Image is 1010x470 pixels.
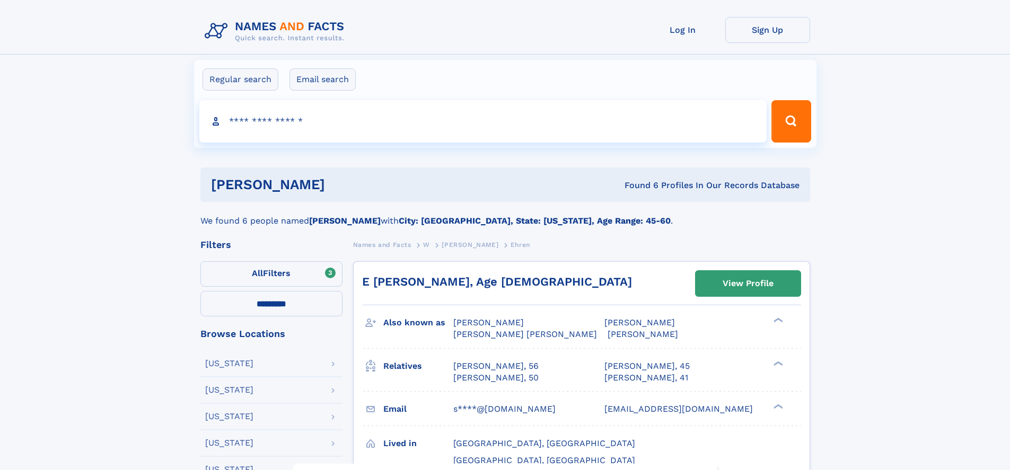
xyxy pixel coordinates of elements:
[205,386,253,394] div: [US_STATE]
[383,357,453,375] h3: Relatives
[423,241,430,249] span: W
[771,100,811,143] button: Search Button
[604,360,690,372] a: [PERSON_NAME], 45
[453,455,635,465] span: [GEOGRAPHIC_DATA], [GEOGRAPHIC_DATA]
[200,17,353,46] img: Logo Names and Facts
[475,180,800,191] div: Found 6 Profiles In Our Records Database
[442,238,498,251] a: [PERSON_NAME]
[362,275,632,288] a: E [PERSON_NAME], Age [DEMOGRAPHIC_DATA]
[205,359,253,368] div: [US_STATE]
[399,216,671,226] b: City: [GEOGRAPHIC_DATA], State: [US_STATE], Age Range: 45-60
[199,100,767,143] input: search input
[453,329,597,339] span: [PERSON_NAME] [PERSON_NAME]
[423,238,430,251] a: W
[383,434,453,453] h3: Lived in
[725,17,810,43] a: Sign Up
[205,439,253,447] div: [US_STATE]
[200,240,342,250] div: Filters
[383,314,453,332] h3: Also known as
[289,68,356,91] label: Email search
[453,360,539,372] a: [PERSON_NAME], 56
[309,216,381,226] b: [PERSON_NAME]
[771,317,784,324] div: ❯
[383,400,453,418] h3: Email
[696,271,801,296] a: View Profile
[353,238,411,251] a: Names and Facts
[640,17,725,43] a: Log In
[453,438,635,448] span: [GEOGRAPHIC_DATA], [GEOGRAPHIC_DATA]
[252,268,263,278] span: All
[203,68,278,91] label: Regular search
[205,412,253,421] div: [US_STATE]
[200,261,342,287] label: Filters
[511,241,530,249] span: Ehren
[200,202,810,227] div: We found 6 people named with .
[604,372,688,384] a: [PERSON_NAME], 41
[200,329,342,339] div: Browse Locations
[604,404,753,414] span: [EMAIL_ADDRESS][DOMAIN_NAME]
[453,317,524,327] span: [PERSON_NAME]
[453,372,539,384] a: [PERSON_NAME], 50
[771,360,784,367] div: ❯
[771,403,784,410] div: ❯
[211,178,475,191] h1: [PERSON_NAME]
[442,241,498,249] span: [PERSON_NAME]
[723,271,774,296] div: View Profile
[604,317,675,327] span: [PERSON_NAME]
[608,329,678,339] span: [PERSON_NAME]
